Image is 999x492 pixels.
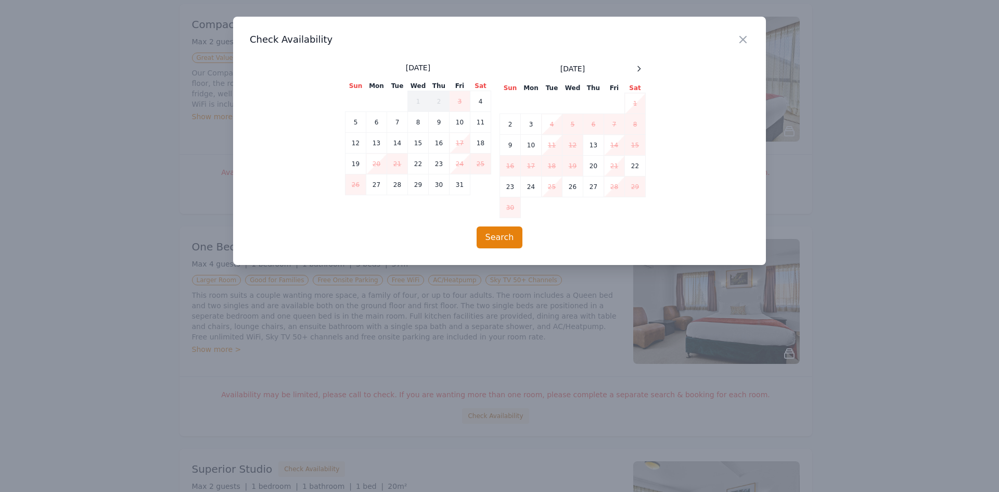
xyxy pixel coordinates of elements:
[500,83,521,93] th: Sun
[583,114,604,135] td: 6
[562,176,583,197] td: 26
[604,156,625,176] td: 21
[625,156,646,176] td: 22
[250,33,749,46] h3: Check Availability
[366,81,387,91] th: Mon
[562,114,583,135] td: 5
[345,112,366,133] td: 5
[387,81,408,91] th: Tue
[450,112,470,133] td: 10
[408,112,429,133] td: 8
[625,93,646,114] td: 1
[450,91,470,112] td: 3
[470,81,491,91] th: Sat
[366,133,387,154] td: 13
[406,62,430,73] span: [DATE]
[429,91,450,112] td: 2
[542,156,562,176] td: 18
[366,174,387,195] td: 27
[562,83,583,93] th: Wed
[470,133,491,154] td: 18
[450,154,470,174] td: 24
[345,174,366,195] td: 26
[477,226,523,248] button: Search
[562,135,583,156] td: 12
[542,176,562,197] td: 25
[583,156,604,176] td: 20
[450,81,470,91] th: Fri
[470,91,491,112] td: 4
[429,174,450,195] td: 30
[500,197,521,218] td: 30
[345,133,366,154] td: 12
[387,112,408,133] td: 7
[470,154,491,174] td: 25
[500,176,521,197] td: 23
[408,81,429,91] th: Wed
[625,114,646,135] td: 8
[604,83,625,93] th: Fri
[500,135,521,156] td: 9
[521,176,542,197] td: 24
[408,133,429,154] td: 15
[387,133,408,154] td: 14
[500,156,521,176] td: 16
[521,135,542,156] td: 10
[345,81,366,91] th: Sun
[583,135,604,156] td: 13
[450,133,470,154] td: 17
[429,81,450,91] th: Thu
[366,154,387,174] td: 20
[542,83,562,93] th: Tue
[521,156,542,176] td: 17
[429,133,450,154] td: 16
[583,176,604,197] td: 27
[408,174,429,195] td: 29
[470,112,491,133] td: 11
[542,114,562,135] td: 4
[604,135,625,156] td: 14
[560,64,585,74] span: [DATE]
[625,176,646,197] td: 29
[429,154,450,174] td: 23
[387,174,408,195] td: 28
[450,174,470,195] td: 31
[604,176,625,197] td: 28
[562,156,583,176] td: 19
[625,135,646,156] td: 15
[408,91,429,112] td: 1
[625,83,646,93] th: Sat
[500,114,521,135] td: 2
[521,114,542,135] td: 3
[429,112,450,133] td: 9
[521,83,542,93] th: Mon
[604,114,625,135] td: 7
[345,154,366,174] td: 19
[408,154,429,174] td: 22
[583,83,604,93] th: Thu
[387,154,408,174] td: 21
[542,135,562,156] td: 11
[366,112,387,133] td: 6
